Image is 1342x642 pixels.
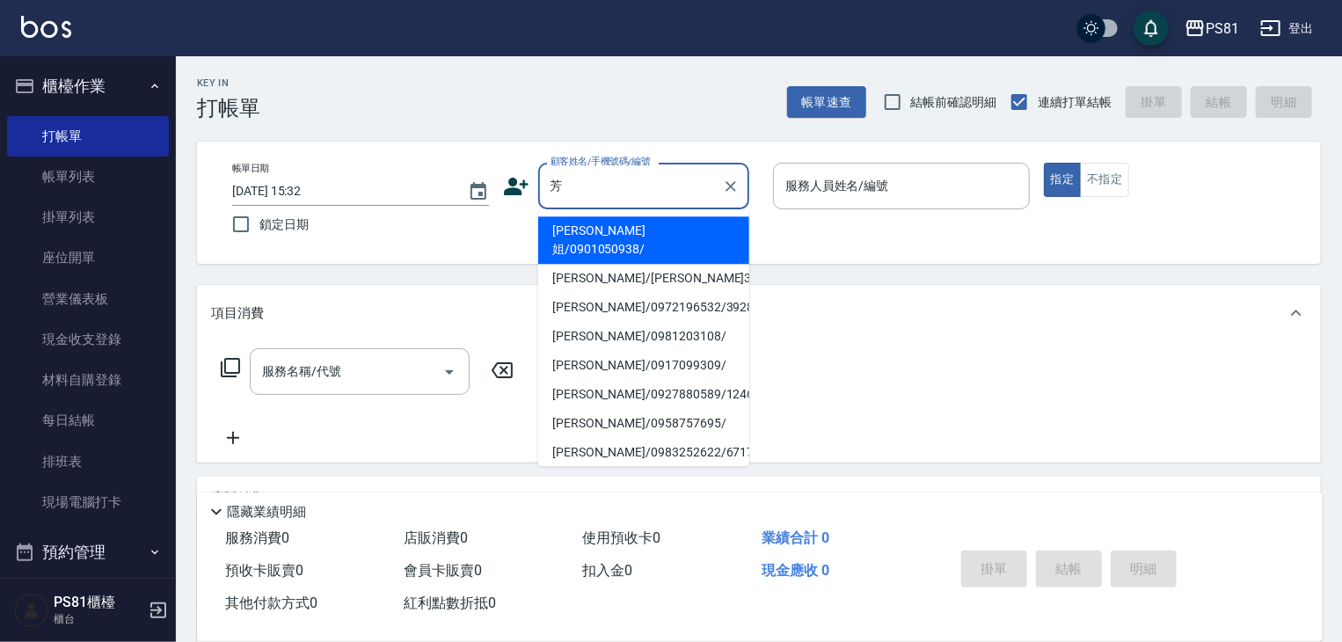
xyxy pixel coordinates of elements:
[197,285,1321,341] div: 項目消費
[21,16,71,38] img: Logo
[197,96,260,120] h3: 打帳單
[1178,11,1246,47] button: PS81
[457,171,500,213] button: Choose date, selected date is 2025-08-14
[7,116,169,157] a: 打帳單
[404,562,482,579] span: 會員卡販賣 0
[538,216,749,264] li: [PERSON_NAME]姐/0901050938/
[718,174,743,199] button: Clear
[538,409,749,438] li: [PERSON_NAME]/0958757695/
[7,400,169,441] a: 每日結帳
[232,177,450,206] input: YYYY/MM/DD hh:mm
[1206,18,1239,40] div: PS81
[211,304,264,323] p: 項目消費
[7,360,169,400] a: 材料自購登錄
[225,562,303,579] span: 預收卡販賣 0
[911,93,997,112] span: 結帳前確認明細
[762,562,829,579] span: 現金應收 0
[7,157,169,197] a: 帳單列表
[197,477,1321,519] div: 店販銷售
[404,529,468,546] span: 店販消費 0
[225,595,317,611] span: 其他付款方式 0
[435,358,463,386] button: Open
[538,380,749,409] li: [PERSON_NAME]/0927880589/1246
[54,611,143,627] p: 櫃台
[7,482,169,522] a: 現場電腦打卡
[54,594,143,611] h5: PS81櫃檯
[538,322,749,351] li: [PERSON_NAME]/0981203108/
[1044,163,1082,197] button: 指定
[1134,11,1169,46] button: save
[7,319,169,360] a: 現金收支登錄
[538,351,749,380] li: [PERSON_NAME]/0917099309/
[7,197,169,237] a: 掛單列表
[538,438,749,467] li: [PERSON_NAME]/0983252622/6717
[1253,12,1321,45] button: 登出
[7,237,169,278] a: 座位開單
[538,293,749,322] li: [PERSON_NAME]/0972196532/3928
[1038,93,1112,112] span: 連續打單結帳
[787,86,866,119] button: 帳單速查
[7,529,169,575] button: 預約管理
[232,162,269,175] label: 帳單日期
[225,529,289,546] span: 服務消費 0
[538,264,749,293] li: [PERSON_NAME]/[PERSON_NAME]3656/3656
[197,77,260,89] h2: Key In
[211,489,264,507] p: 店販銷售
[7,279,169,319] a: 營業儀表板
[551,155,651,168] label: 顧客姓名/手機號碼/編號
[583,562,633,579] span: 扣入金 0
[7,441,169,482] a: 排班表
[259,215,309,234] span: 鎖定日期
[1080,163,1129,197] button: 不指定
[7,63,169,109] button: 櫃檯作業
[583,529,661,546] span: 使用預收卡 0
[7,575,169,621] button: 報表及分析
[227,503,306,522] p: 隱藏業績明細
[404,595,496,611] span: 紅利點數折抵 0
[14,593,49,628] img: Person
[762,529,829,546] span: 業績合計 0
